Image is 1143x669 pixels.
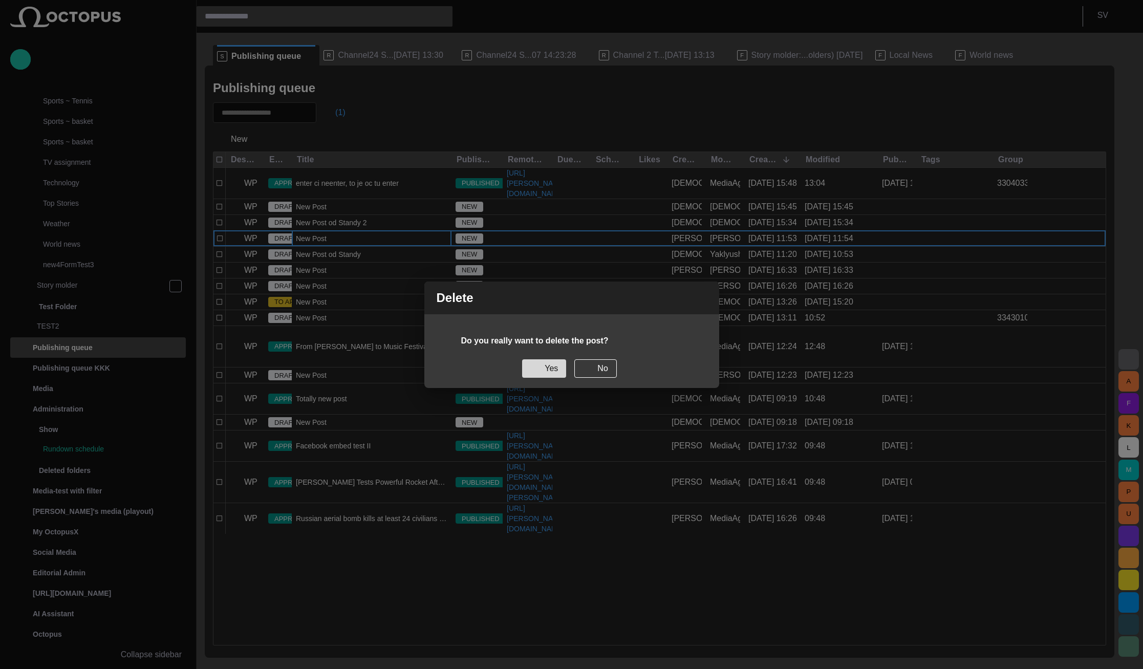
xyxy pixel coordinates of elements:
[461,335,682,378] div: Do you really want to delete the post?
[424,282,719,388] div: Delete
[522,359,566,378] button: Yes
[574,359,616,378] button: No
[424,282,719,314] div: Delete
[437,291,473,305] h2: Delete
